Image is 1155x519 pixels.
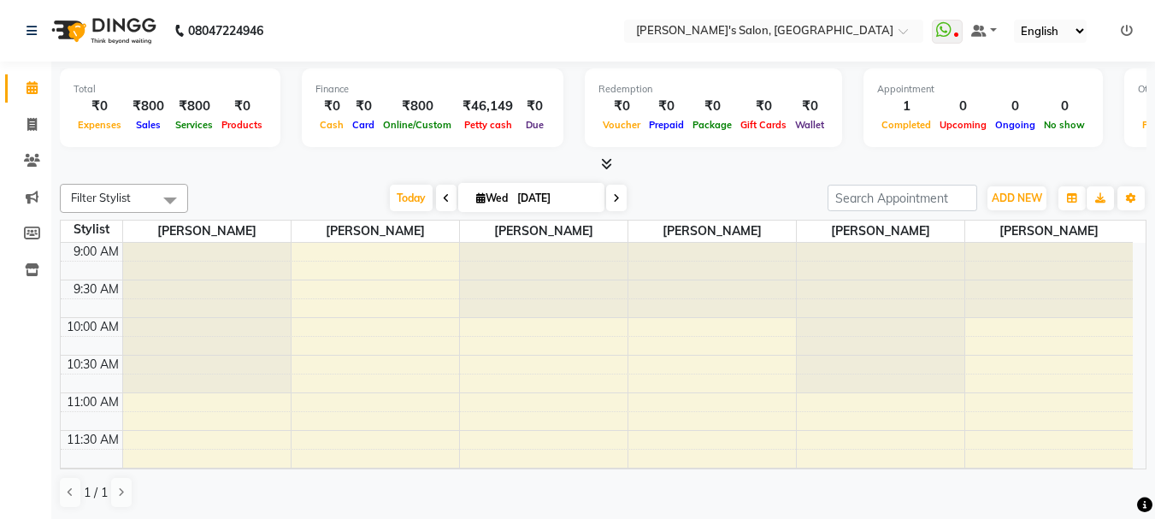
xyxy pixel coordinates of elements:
[991,97,1040,116] div: 0
[877,97,935,116] div: 1
[63,356,122,374] div: 10:30 AM
[348,97,379,116] div: ₹0
[44,7,161,55] img: logo
[217,119,267,131] span: Products
[472,192,512,204] span: Wed
[1040,119,1089,131] span: No show
[736,97,791,116] div: ₹0
[520,97,550,116] div: ₹0
[598,82,828,97] div: Redemption
[598,97,645,116] div: ₹0
[63,393,122,411] div: 11:00 AM
[315,82,550,97] div: Finance
[935,119,991,131] span: Upcoming
[791,97,828,116] div: ₹0
[171,119,217,131] span: Services
[70,280,122,298] div: 9:30 AM
[64,469,122,487] div: 12:00 PM
[74,82,267,97] div: Total
[992,192,1042,204] span: ADD NEW
[877,119,935,131] span: Completed
[379,119,456,131] span: Online/Custom
[315,97,348,116] div: ₹0
[61,221,122,239] div: Stylist
[171,97,217,116] div: ₹800
[126,97,171,116] div: ₹800
[1040,97,1089,116] div: 0
[292,221,459,242] span: [PERSON_NAME]
[797,221,964,242] span: [PERSON_NAME]
[379,97,456,116] div: ₹800
[74,119,126,131] span: Expenses
[315,119,348,131] span: Cash
[63,318,122,336] div: 10:00 AM
[688,119,736,131] span: Package
[217,97,267,116] div: ₹0
[460,221,628,242] span: [PERSON_NAME]
[84,484,108,502] span: 1 / 1
[348,119,379,131] span: Card
[791,119,828,131] span: Wallet
[736,119,791,131] span: Gift Cards
[598,119,645,131] span: Voucher
[456,97,520,116] div: ₹46,149
[188,7,263,55] b: 08047224946
[132,119,165,131] span: Sales
[460,119,516,131] span: Petty cash
[512,186,598,211] input: 2025-09-03
[645,119,688,131] span: Prepaid
[645,97,688,116] div: ₹0
[877,82,1089,97] div: Appointment
[688,97,736,116] div: ₹0
[991,119,1040,131] span: Ongoing
[935,97,991,116] div: 0
[123,221,291,242] span: [PERSON_NAME]
[63,431,122,449] div: 11:30 AM
[390,185,433,211] span: Today
[987,186,1046,210] button: ADD NEW
[71,191,131,204] span: Filter Stylist
[828,185,977,211] input: Search Appointment
[522,119,548,131] span: Due
[70,243,122,261] div: 9:00 AM
[965,221,1134,242] span: [PERSON_NAME]
[628,221,796,242] span: [PERSON_NAME]
[74,97,126,116] div: ₹0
